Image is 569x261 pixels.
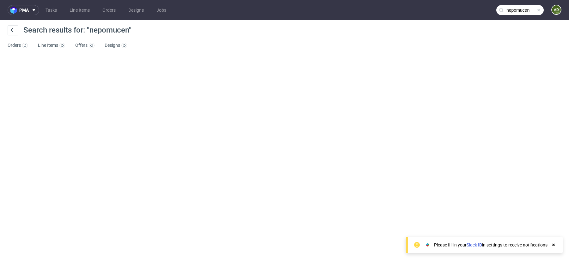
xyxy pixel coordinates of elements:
div: Please fill in your in settings to receive notifications [434,242,548,248]
a: Slack ID [467,242,482,247]
img: logo [10,7,19,14]
button: pma [8,5,39,15]
figcaption: ad [552,5,561,14]
span: pma [19,8,29,12]
a: Designs [105,40,127,51]
span: Search results for: "nepomucen" [23,26,132,34]
a: Orders [8,40,28,51]
a: Line Items [66,5,94,15]
a: Orders [99,5,119,15]
a: Designs [125,5,148,15]
img: Slack [425,242,431,248]
a: Offers [75,40,95,51]
a: Tasks [42,5,61,15]
a: Line Items [38,40,65,51]
a: Jobs [153,5,170,15]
